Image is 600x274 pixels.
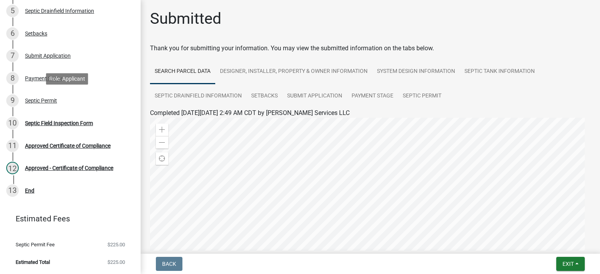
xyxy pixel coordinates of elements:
div: Zoom out [156,136,168,148]
div: 5 [6,5,19,17]
span: $225.00 [107,260,125,265]
a: Submit Application [282,84,347,109]
div: 7 [6,49,19,62]
div: Payment Stage [25,76,62,81]
div: 11 [6,140,19,152]
span: $225.00 [107,242,125,247]
div: 12 [6,162,19,174]
a: Search Parcel Data [150,59,215,84]
span: Exit [562,261,574,267]
span: Septic Permit Fee [16,242,55,247]
a: Payment Stage [347,84,398,109]
div: 13 [6,184,19,197]
div: Approved Certificate of Compliance [25,143,111,148]
div: Find my location [156,152,168,165]
div: Septic Drainfield Information [25,8,94,14]
div: Septic Field Inspection Form [25,120,93,126]
a: Estimated Fees [6,211,128,226]
a: Setbacks [246,84,282,109]
h1: Submitted [150,9,221,28]
a: Designer, Installer, Property & Owner Information [215,59,372,84]
span: Back [162,261,176,267]
a: Septic Tank Information [460,59,539,84]
button: Back [156,257,182,271]
div: 10 [6,117,19,129]
div: Submit Application [25,53,71,58]
div: Approved - Certificate of Compliance [25,165,113,171]
div: End [25,188,34,193]
div: Setbacks [25,31,47,36]
div: 6 [6,27,19,40]
div: Role: Applicant [46,73,88,85]
a: System Design Information [372,59,460,84]
span: Estimated Total [16,260,50,265]
div: Thank you for submitting your information. You may view the submitted information on the tabs below. [150,44,591,53]
div: 9 [6,94,19,107]
button: Exit [556,257,585,271]
a: Septic Permit [398,84,446,109]
div: Zoom in [156,124,168,136]
span: Completed [DATE][DATE] 2:49 AM CDT by [PERSON_NAME] Services LLC [150,109,350,117]
a: Septic Drainfield Information [150,84,246,109]
div: 8 [6,72,19,85]
div: Septic Permit [25,98,57,103]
